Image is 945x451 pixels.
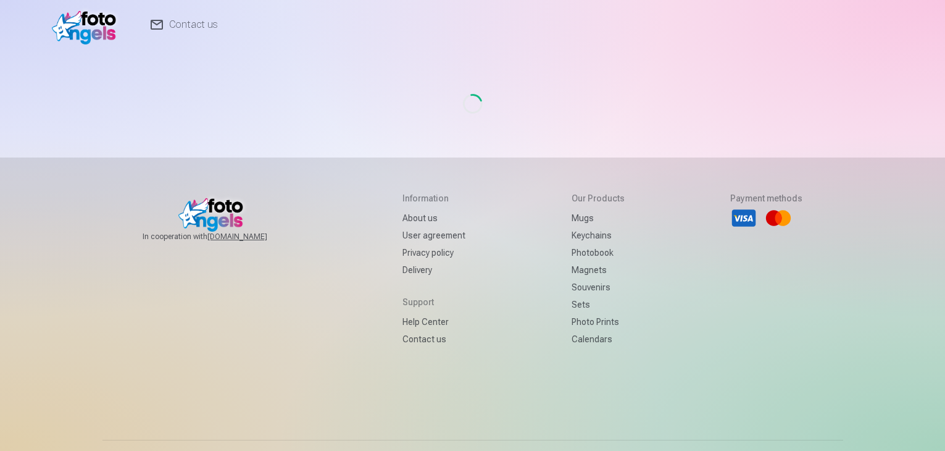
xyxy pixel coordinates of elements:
[402,261,465,279] a: Delivery
[402,244,465,261] a: Privacy policy
[572,313,625,331] a: Photo prints
[765,204,792,232] li: Mastercard
[402,296,465,308] h5: Support
[730,192,802,204] h5: Payment methods
[572,261,625,279] a: Magnets
[402,209,465,227] a: About us
[572,209,625,227] a: Mugs
[402,313,465,331] a: Help Center
[572,244,625,261] a: Photobook
[572,296,625,313] a: Sets
[730,204,757,232] li: Visa
[402,331,465,348] a: Contact us
[572,331,625,348] a: Calendars
[572,227,625,244] a: Keychains
[207,232,297,242] a: [DOMAIN_NAME]
[572,192,625,204] h5: Our products
[402,227,465,244] a: User agreement
[572,279,625,296] a: Souvenirs
[402,192,465,204] h5: Information
[52,5,123,44] img: /v1
[143,232,297,242] span: In cooperation with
